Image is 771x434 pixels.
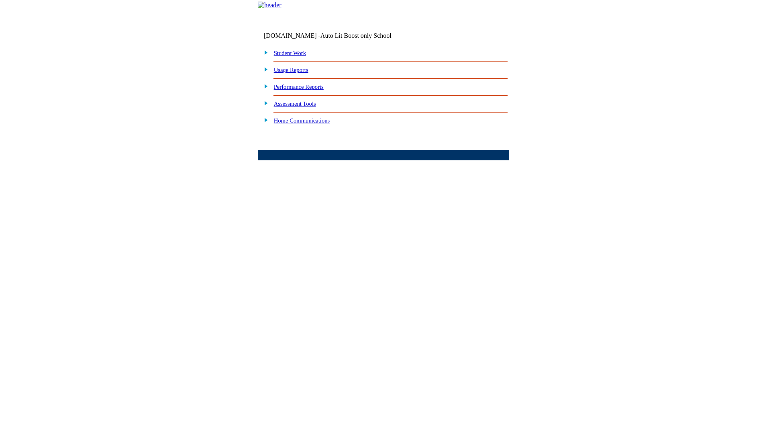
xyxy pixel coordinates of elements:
[260,82,268,90] img: plus.gif
[274,117,330,124] a: Home Communications
[260,49,268,56] img: plus.gif
[274,67,308,73] a: Usage Reports
[264,32,412,39] td: [DOMAIN_NAME] -
[274,50,306,56] a: Student Work
[274,84,324,90] a: Performance Reports
[260,116,268,123] img: plus.gif
[260,66,268,73] img: plus.gif
[320,32,392,39] nobr: Auto Lit Boost only School
[258,2,281,9] img: header
[260,99,268,106] img: plus.gif
[274,100,316,107] a: Assessment Tools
